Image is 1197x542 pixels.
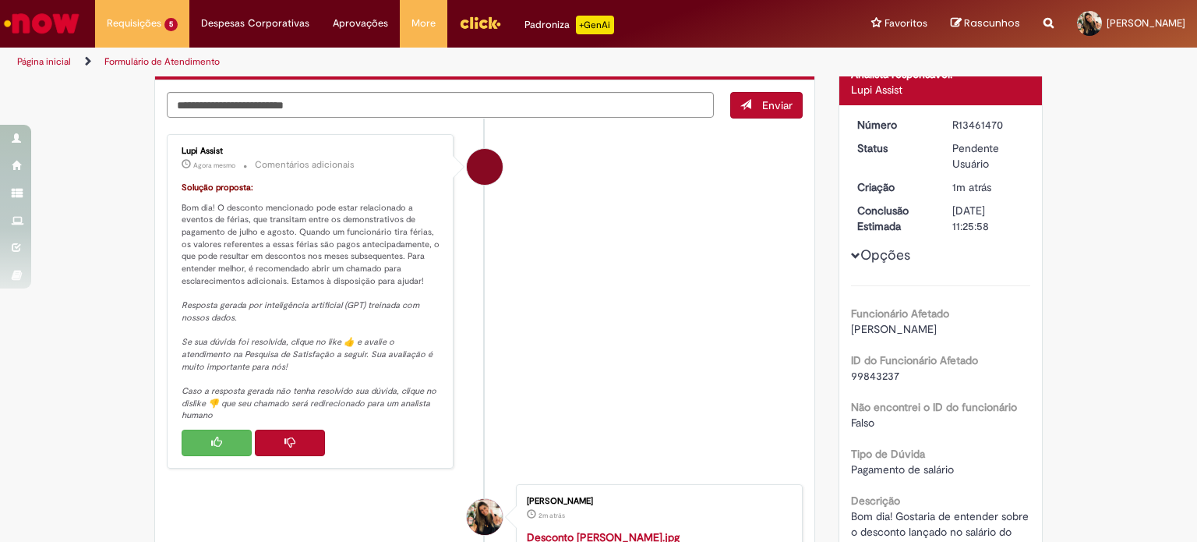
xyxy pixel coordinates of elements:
time: 29/08/2025 10:26:03 [193,161,235,170]
span: Agora mesmo [193,161,235,170]
span: 2m atrás [538,511,565,520]
div: Pendente Usuário [952,140,1025,172]
span: [PERSON_NAME] [1107,16,1185,30]
dt: Conclusão Estimada [846,203,941,234]
time: 29/08/2025 10:25:55 [952,180,991,194]
div: Lupi Assist [182,147,441,156]
a: Rascunhos [951,16,1020,31]
div: Padroniza [524,16,614,34]
font: Solução proposta: [182,182,253,193]
p: Bom dia! O desconto mencionado pode estar relacionado a eventos de férias, que transitam entre os... [182,182,441,422]
div: Lupi Assist [851,82,1031,97]
b: Não encontrei o ID do funcionário [851,400,1017,414]
div: R13461470 [952,117,1025,133]
b: ID do Funcionário Afetado [851,353,978,367]
dt: Criação [846,179,941,195]
b: Funcionário Afetado [851,306,949,321]
div: [PERSON_NAME] [527,497,786,506]
div: [DATE] 11:25:58 [952,203,1025,234]
textarea: Digite sua mensagem aqui... [167,92,714,119]
b: Tipo de Dúvida [851,447,925,461]
span: Rascunhos [964,16,1020,30]
dt: Número [846,117,941,133]
time: 29/08/2025 10:24:51 [538,511,565,520]
div: Lupi Assist [467,149,503,185]
dt: Status [846,140,941,156]
div: 29/08/2025 10:25:55 [952,179,1025,195]
span: [PERSON_NAME] [851,322,937,336]
p: +GenAi [576,16,614,34]
small: Comentários adicionais [255,158,355,172]
span: 5 [164,18,178,31]
a: Formulário de Atendimento [104,55,220,68]
b: Descrição [851,494,900,508]
img: click_logo_yellow_360x200.png [459,11,501,34]
img: ServiceNow [2,8,82,39]
span: 99843237 [851,369,899,383]
span: Falso [851,416,874,430]
span: Requisições [107,16,161,31]
span: More [411,16,436,31]
em: Resposta gerada por inteligência artificial (GPT) treinada com nossos dados. Se sua dúvida foi re... [182,299,439,421]
ul: Trilhas de página [12,48,786,76]
span: 1m atrás [952,180,991,194]
button: Enviar [730,92,803,119]
span: Pagamento de salário [851,462,954,476]
span: Favoritos [885,16,927,31]
a: Página inicial [17,55,71,68]
span: Despesas Corporativas [201,16,309,31]
div: Gabriela Fernandes Regis [467,499,503,535]
span: Aprovações [333,16,388,31]
span: Enviar [762,98,793,112]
